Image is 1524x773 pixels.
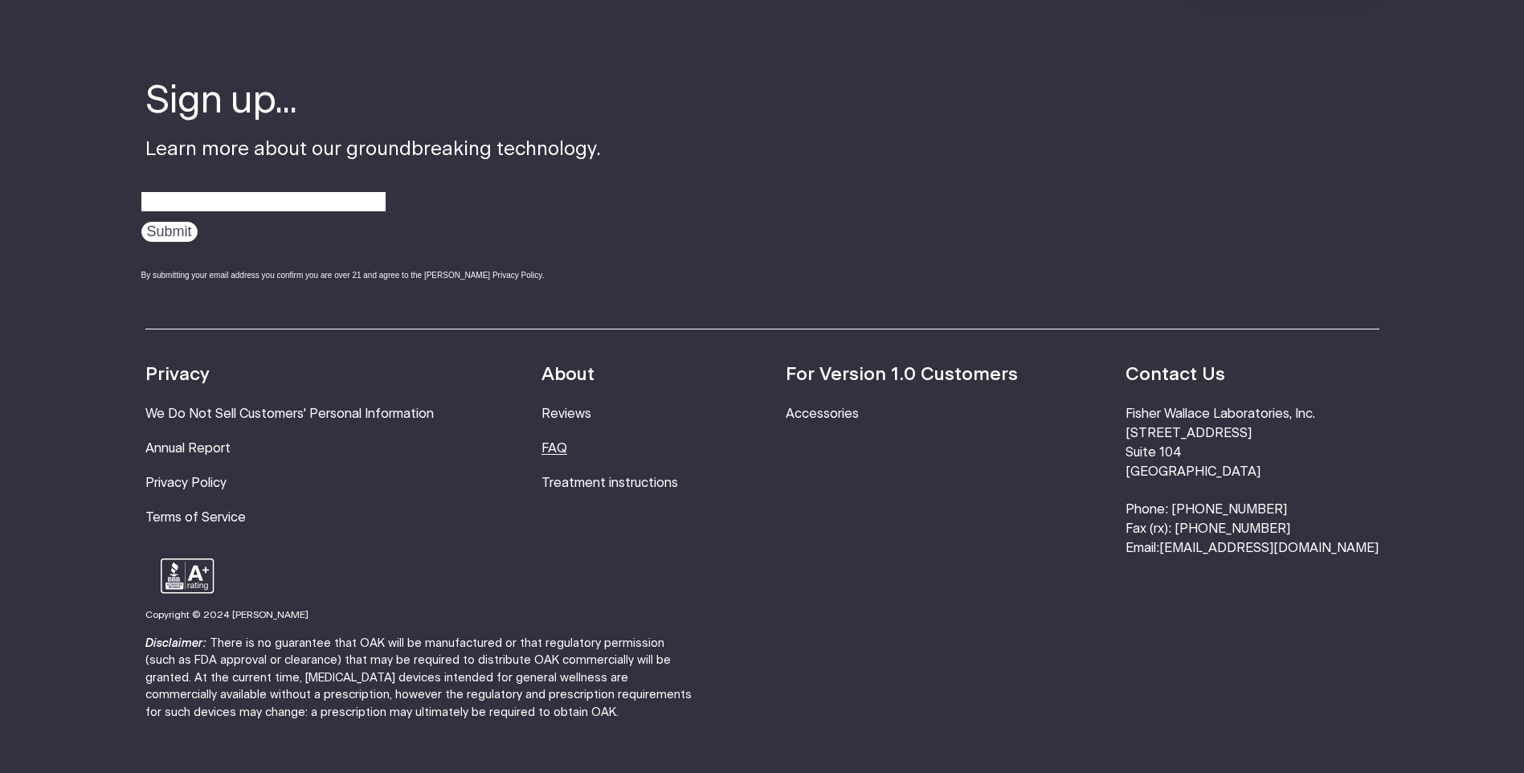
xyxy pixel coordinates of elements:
small: Copyright © 2024 [PERSON_NAME] [145,610,308,620]
a: We Do Not Sell Customers' Personal Information [145,407,434,420]
strong: For Version 1.0 Customers [786,366,1018,384]
a: Reviews [541,407,591,420]
a: FAQ [541,442,567,455]
input: Submit [141,222,198,242]
strong: Privacy [145,366,210,384]
a: [EMAIL_ADDRESS][DOMAIN_NAME] [1159,542,1379,554]
a: Annual Report [145,442,231,455]
h4: Sign up... [145,76,601,128]
li: Fisher Wallace Laboratories, Inc. [STREET_ADDRESS] Suite 104 [GEOGRAPHIC_DATA] Phone: [PHONE_NUMB... [1126,405,1379,558]
a: Privacy Policy [145,476,227,489]
strong: Disclaimer: [145,637,206,649]
strong: Contact Us [1126,366,1225,384]
a: Terms of Service [145,511,246,524]
p: There is no guarantee that OAK will be manufactured or that regulatory permission (such as FDA ap... [145,635,692,722]
strong: About [541,366,594,384]
a: Accessories [786,407,859,420]
a: Treatment instructions [541,476,678,489]
div: By submitting your email address you confirm you are over 21 and agree to the [PERSON_NAME] Priva... [141,269,601,281]
div: Learn more about our groundbreaking technology. [145,76,601,297]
